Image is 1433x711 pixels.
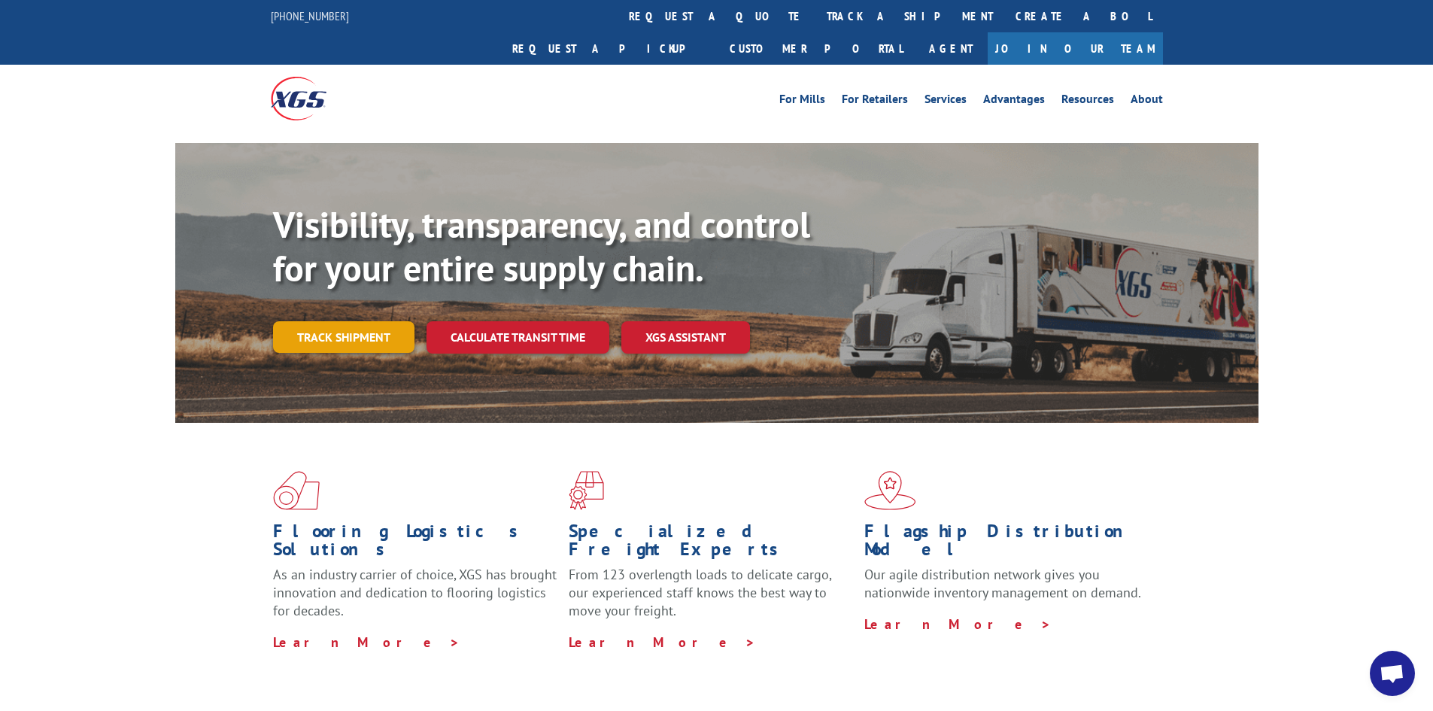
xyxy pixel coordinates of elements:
[273,522,557,566] h1: Flooring Logistics Solutions
[988,32,1163,65] a: Join Our Team
[569,471,604,510] img: xgs-icon-focused-on-flooring-red
[271,8,349,23] a: [PHONE_NUMBER]
[273,471,320,510] img: xgs-icon-total-supply-chain-intelligence-red
[983,93,1045,110] a: Advantages
[273,201,810,291] b: Visibility, transparency, and control for your entire supply chain.
[1131,93,1163,110] a: About
[569,522,853,566] h1: Specialized Freight Experts
[427,321,609,354] a: Calculate transit time
[273,566,557,619] span: As an industry carrier of choice, XGS has brought innovation and dedication to flooring logistics...
[273,634,460,651] a: Learn More >
[864,522,1149,566] h1: Flagship Distribution Model
[718,32,914,65] a: Customer Portal
[569,566,853,633] p: From 123 overlength loads to delicate cargo, our experienced staff knows the best way to move you...
[924,93,967,110] a: Services
[842,93,908,110] a: For Retailers
[864,615,1052,633] a: Learn More >
[1061,93,1114,110] a: Resources
[569,634,756,651] a: Learn More >
[1370,651,1415,696] div: Open chat
[779,93,825,110] a: For Mills
[864,566,1141,601] span: Our agile distribution network gives you nationwide inventory management on demand.
[864,471,916,510] img: xgs-icon-flagship-distribution-model-red
[621,321,750,354] a: XGS ASSISTANT
[501,32,718,65] a: Request a pickup
[273,321,414,353] a: Track shipment
[914,32,988,65] a: Agent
